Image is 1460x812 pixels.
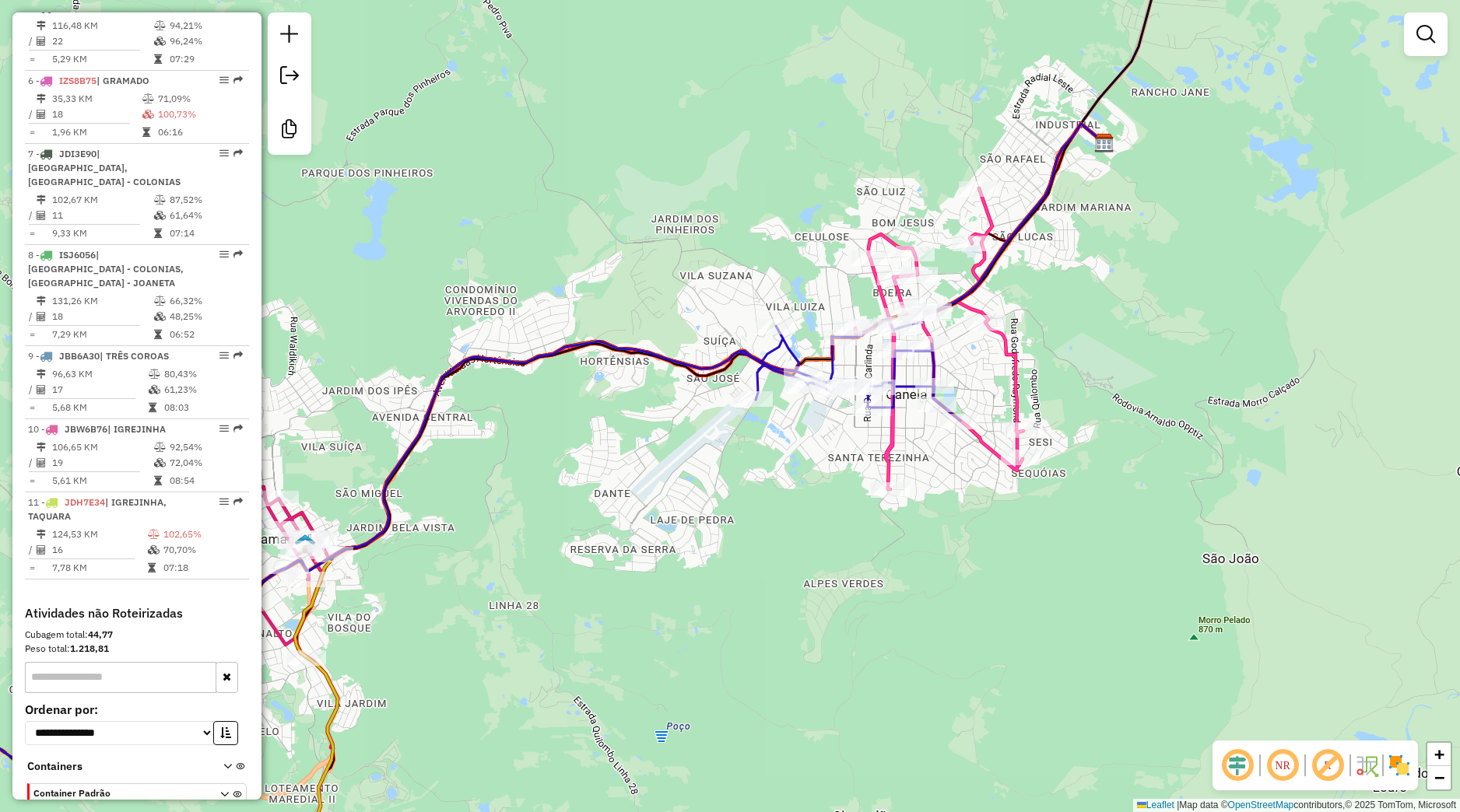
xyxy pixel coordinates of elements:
label: Ordenar por: [25,700,249,719]
em: Opções [219,250,229,259]
td: 96,63 KM [51,366,148,382]
td: 66,32% [169,293,243,309]
td: / [28,309,36,324]
td: = [28,51,36,67]
i: % de utilização do peso [154,195,166,205]
div: Cubagem total: [25,628,249,642]
span: 9 - [28,350,169,362]
em: Rota exportada [233,250,243,259]
td: 08:03 [163,400,242,415]
span: | IGREJINHA [107,423,166,435]
td: 70,70% [163,542,243,558]
td: 102,65% [163,527,243,542]
td: = [28,226,36,241]
i: Tempo total em rota [148,563,156,572]
i: % de utilização da cubagem [154,312,166,321]
td: 5,61 KM [51,473,153,488]
td: 06:52 [169,327,243,342]
img: Gramado [295,534,315,554]
i: Total de Atividades [37,37,46,46]
span: Exibir rótulo [1309,747,1346,784]
td: 102,67 KM [51,192,153,208]
td: 16 [51,542,147,558]
i: % de utilização do peso [154,443,166,452]
em: Rota exportada [233,497,243,506]
i: Distância Total [37,530,46,539]
a: Criar modelo [274,114,305,149]
td: 08:54 [169,473,243,488]
td: 100,73% [157,107,243,122]
span: IZS8B75 [59,75,97,86]
em: Opções [219,497,229,506]
td: = [28,124,36,140]
i: Total de Atividades [37,211,46,220]
td: 61,64% [169,208,243,223]
td: 11 [51,208,153,223]
i: Tempo total em rota [154,476,162,485]
td: 9,33 KM [51,226,153,241]
td: 48,25% [169,309,243,324]
td: 7,29 KM [51,327,153,342]
td: 07:29 [169,51,243,67]
img: Fluxo de ruas [1354,753,1379,778]
td: 07:14 [169,226,243,241]
td: / [28,455,36,471]
td: 94,21% [169,18,243,33]
span: | TRÊS COROAS [100,350,169,362]
em: Rota exportada [233,149,243,158]
td: 06:16 [157,124,243,140]
img: Exibir/Ocultar setores [1387,753,1412,778]
span: JBW6B76 [65,423,107,435]
span: ISJ6056 [59,249,96,261]
td: = [28,560,36,576]
td: 71,09% [157,91,243,107]
i: % de utilização da cubagem [148,545,160,555]
i: Tempo total em rota [154,330,162,339]
button: Ordem crescente [213,721,238,745]
td: 96,24% [169,33,243,49]
td: = [28,473,36,488]
i: Tempo total em rota [154,229,162,238]
img: Uniserra [1094,133,1114,153]
a: Exportar sessão [274,60,305,95]
em: Rota exportada [233,424,243,433]
td: / [28,382,36,397]
span: JBB6A30 [59,350,100,362]
span: Ocultar NR [1264,747,1301,784]
span: | [GEOGRAPHIC_DATA], [GEOGRAPHIC_DATA] - COLONIAS [28,148,181,187]
span: | GRAMADO [97,75,149,86]
i: Total de Atividades [37,312,46,321]
a: Leaflet [1137,800,1174,810]
span: Containers [27,758,203,775]
td: = [28,327,36,342]
i: Distância Total [37,369,46,379]
strong: 44,77 [88,628,113,640]
a: Nova sessão e pesquisa [274,19,305,54]
td: / [28,208,36,223]
i: % de utilização da cubagem [154,37,166,46]
td: 5,68 KM [51,400,148,415]
span: JDH7E34 [65,496,105,508]
i: % de utilização do peso [142,94,154,103]
td: 80,43% [163,366,242,382]
td: 131,26 KM [51,293,153,309]
span: | [1177,800,1179,810]
a: Exibir filtros [1410,19,1441,50]
h4: Atividades não Roteirizadas [25,606,249,621]
span: Container Padrão [33,786,202,800]
i: % de utilização do peso [154,21,166,30]
div: Map data © contributors,© 2025 TomTom, Microsoft [1133,799,1460,812]
em: Opções [219,149,229,158]
span: + [1434,744,1444,764]
i: Total de Atividades [37,385,46,394]
i: Distância Total [37,296,46,306]
td: 72,04% [169,455,243,471]
td: 22 [51,33,153,49]
i: Total de Atividades [37,545,46,555]
td: = [28,400,36,415]
span: Ocultar deslocamento [1219,747,1256,784]
a: OpenStreetMap [1228,800,1294,810]
i: Distância Total [37,443,46,452]
strong: 1.218,81 [70,642,109,654]
span: 10 - [28,423,166,435]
